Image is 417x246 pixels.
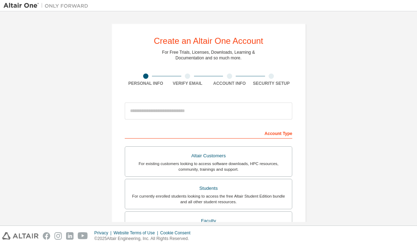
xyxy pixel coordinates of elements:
[154,37,263,45] div: Create an Altair One Account
[129,161,288,172] div: For existing customers looking to access software downloads, HPC resources, community, trainings ...
[129,183,288,193] div: Students
[2,232,39,240] img: altair_logo.svg
[160,230,194,236] div: Cookie Consent
[129,193,288,205] div: For currently enrolled students looking to access the free Altair Student Edition bundle and all ...
[162,49,255,61] div: For Free Trials, Licenses, Downloads, Learning & Documentation and so much more.
[94,230,113,236] div: Privacy
[94,236,195,242] p: © 2025 Altair Engineering, Inc. All Rights Reserved.
[129,216,288,226] div: Faculty
[113,230,160,236] div: Website Terms of Use
[43,232,50,240] img: facebook.svg
[4,2,92,9] img: Altair One
[167,81,209,86] div: Verify Email
[125,81,167,86] div: Personal Info
[251,81,293,86] div: Security Setup
[66,232,74,240] img: linkedin.svg
[54,232,62,240] img: instagram.svg
[78,232,88,240] img: youtube.svg
[125,127,292,139] div: Account Type
[208,81,251,86] div: Account Info
[129,151,288,161] div: Altair Customers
